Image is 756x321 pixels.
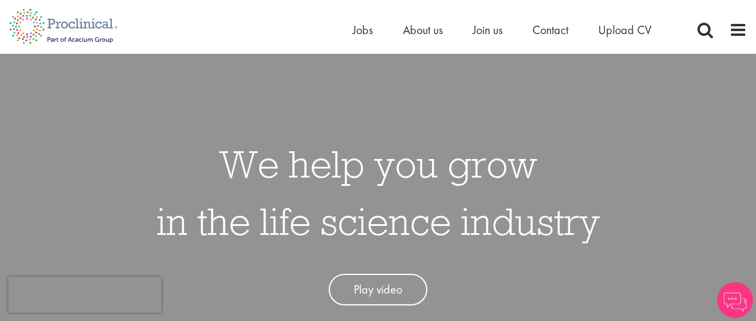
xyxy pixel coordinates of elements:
[329,274,427,305] a: Play video
[598,22,651,38] a: Upload CV
[532,22,568,38] a: Contact
[473,22,503,38] a: Join us
[157,135,600,250] h1: We help you grow in the life science industry
[717,282,753,318] img: Chatbot
[403,22,443,38] a: About us
[353,22,373,38] a: Jobs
